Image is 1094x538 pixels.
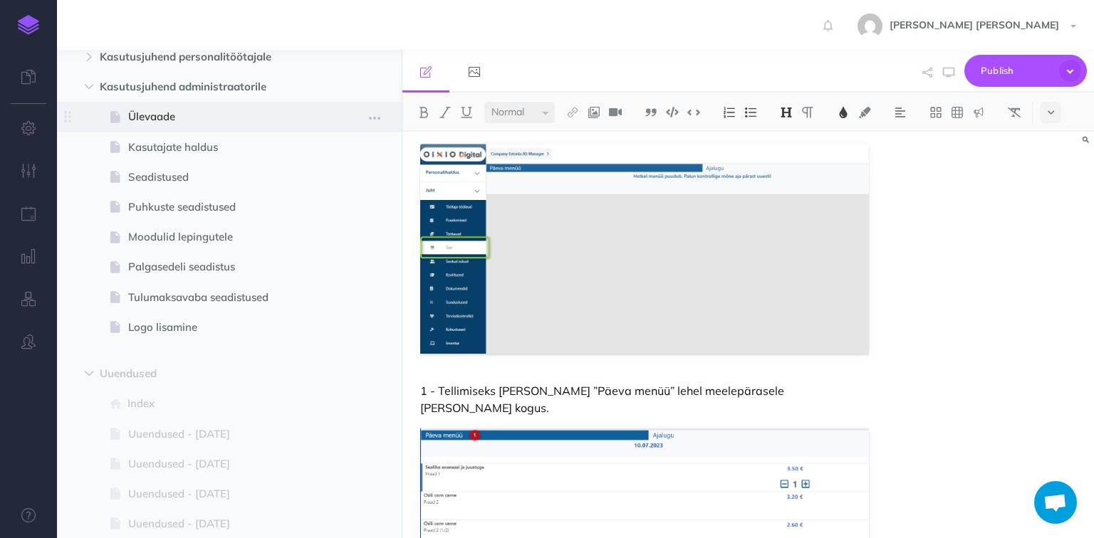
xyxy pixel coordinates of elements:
img: logo-mark.svg [18,15,39,35]
span: Ülevaade [128,108,316,125]
span: Uuendused [100,365,298,382]
span: Uuendused - [DATE] [128,455,316,473]
img: Underline button [460,107,473,118]
img: Bold button [417,107,430,118]
span: 1 - Tellimiseks [PERSON_NAME] ”Päeva menüü” lehel meelepärasele [PERSON_NAME] kogus. [420,384,787,415]
img: Text color button [837,107,850,118]
img: Unordered list button [744,107,757,118]
img: Italic button [439,107,452,118]
img: Clear styles button [1008,107,1021,118]
img: C1u88jlswMNGMLVOMjuO.png [420,143,868,353]
img: Add image button [588,107,600,118]
img: Text background color button [858,107,871,118]
span: Moodulid lepingutele [128,228,316,246]
span: Uuendused - [DATE] [128,426,316,443]
img: Alignment dropdown menu button [894,107,907,118]
span: Tulumaksavaba seadistused [128,289,316,306]
span: Puhkuste seadistused [128,199,316,216]
span: Kasutajate haldus [128,139,316,156]
span: Palgasedeli seadistus [128,258,316,275]
img: Create table button [951,107,964,118]
span: Index [127,395,316,412]
span: Uuendused - [DATE] [128,515,316,532]
button: Publish [964,55,1087,87]
img: Inline code button [687,107,700,117]
img: Code block button [666,107,679,117]
span: Logo lisamine [128,319,316,336]
img: 0bf3c2874891d965dab3c1b08e631cda.jpg [858,14,882,38]
div: Open chat [1034,481,1077,524]
span: Publish [981,60,1052,82]
img: Headings dropdown button [780,107,793,118]
img: Link button [566,107,579,118]
span: Kasutusjuhend personalitöötajale [100,48,298,65]
img: Callout dropdown menu button [972,107,985,118]
img: Add video button [609,107,622,118]
span: Kasutusjuhend administraatorile [100,78,298,95]
img: Blockquote button [645,107,657,118]
img: Paragraph button [801,107,814,118]
span: Seadistused [128,169,316,186]
img: Ordered list button [723,107,736,118]
span: Uuendused - [DATE] [128,485,316,502]
span: [PERSON_NAME] [PERSON_NAME] [882,19,1066,31]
